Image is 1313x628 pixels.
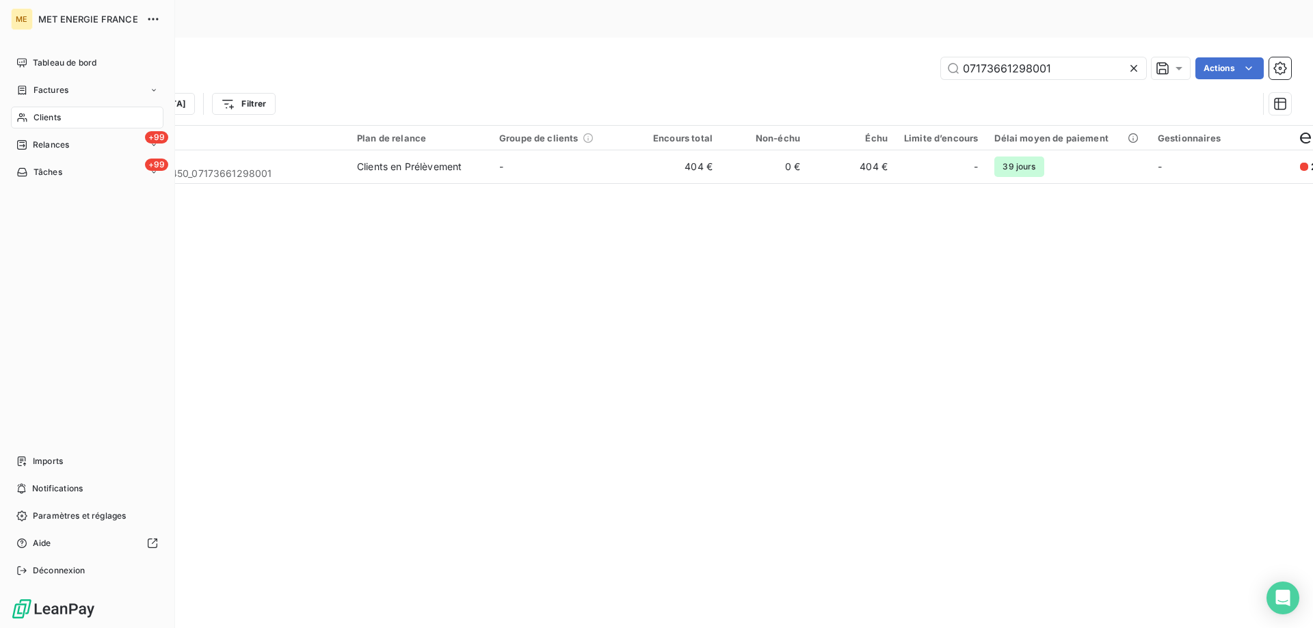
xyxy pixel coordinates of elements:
div: Gestionnaires [1158,133,1284,144]
span: Relances [33,139,69,151]
span: +99 [145,131,168,144]
div: Clients en Prélèvement [357,160,462,174]
td: 404 € [633,150,721,183]
span: Notifications [32,482,83,495]
a: Imports [11,450,163,472]
a: +99Tâches [11,161,163,183]
div: Encours total [641,133,713,144]
td: 0 € [721,150,808,183]
span: - [1158,161,1162,172]
div: Échu [817,133,888,144]
div: Plan de relance [357,133,483,144]
a: Aide [11,532,163,554]
div: Non-échu [729,133,800,144]
span: Déconnexion [33,564,85,577]
span: METFRA000005450_07173661298001 [94,167,341,180]
div: Limite d’encours [904,133,978,144]
span: Clients [34,111,61,124]
span: Aide [33,537,51,549]
span: - [499,161,503,172]
div: Délai moyen de paiement [994,133,1141,144]
input: Rechercher [941,57,1146,79]
a: Paramètres et réglages [11,505,163,527]
td: 404 € [808,150,896,183]
span: Groupe de clients [499,133,579,144]
span: 39 jours [994,156,1044,177]
span: Tâches [34,166,62,178]
span: Factures [34,84,68,96]
a: Factures [11,79,163,101]
a: +99Relances [11,134,163,156]
span: Paramètres et réglages [33,510,126,522]
button: Actions [1195,57,1264,79]
a: Clients [11,107,163,128]
span: - [974,160,978,174]
span: Tableau de bord [33,57,96,69]
span: Imports [33,455,63,467]
button: Filtrer [212,93,275,115]
div: Open Intercom Messenger [1266,582,1299,614]
img: Logo LeanPay [11,598,96,620]
a: Tableau de bord [11,52,163,74]
span: +99 [145,159,168,171]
